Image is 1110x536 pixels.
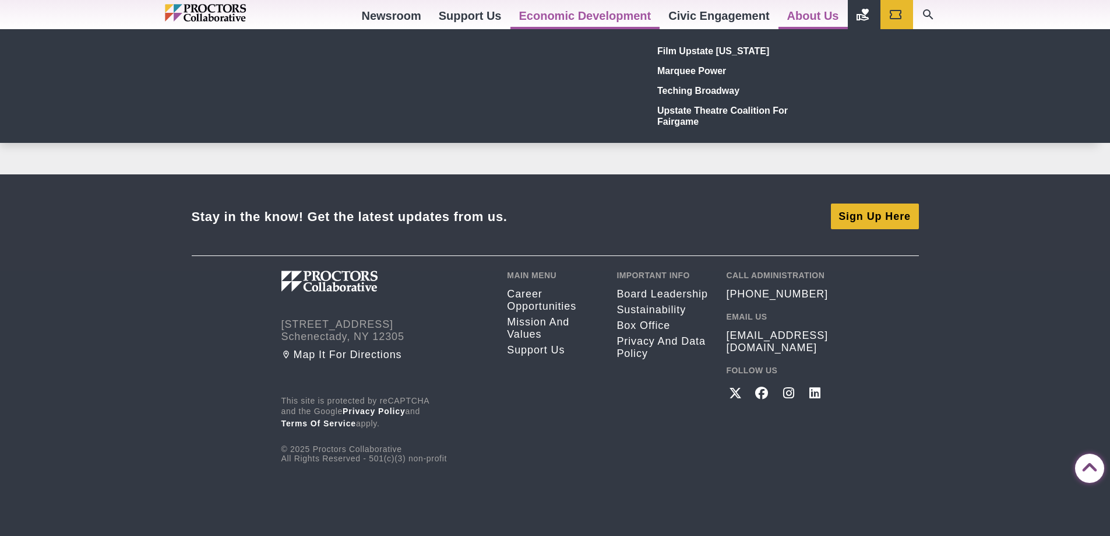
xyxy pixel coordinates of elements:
a: Upstate Theatre Coalition for Fairgame [653,100,823,131]
a: Mission and Values [507,316,599,341]
a: Map it for directions [281,349,490,361]
a: Box Office [616,320,709,332]
h2: Email Us [726,312,829,321]
img: Proctors logo [281,271,439,292]
a: Film Upstate [US_STATE] [653,41,823,61]
a: [PHONE_NUMBER] [726,288,828,300]
h2: Main Menu [507,271,599,280]
div: © 2025 Proctors Collaborative All Rights Reserved - 501(c)(3) non-profit [281,396,490,463]
div: Stay in the know! Get the latest updates from us. [192,209,508,225]
a: Career opportunities [507,288,599,313]
h2: Follow Us [726,366,829,375]
a: Marquee Power [653,61,823,80]
a: Privacy Policy [343,407,406,416]
a: [EMAIL_ADDRESS][DOMAIN_NAME] [726,330,829,354]
a: Support Us [507,344,599,356]
a: Terms of Service [281,419,357,428]
a: Sustainability [616,304,709,316]
a: Sign Up Here [831,204,919,229]
h2: Call Administration [726,271,829,280]
h2: Important Info [616,271,709,280]
a: Board Leadership [616,288,709,300]
a: Privacy and Data Policy [616,335,709,360]
a: Back to Top [1075,454,1098,478]
a: Teching Broadway [653,80,823,100]
img: Proctors logo [165,4,296,22]
address: [STREET_ADDRESS] Schenectady, NY 12305 [281,318,490,343]
p: This site is protected by reCAPTCHA and the Google and apply. [281,396,490,430]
